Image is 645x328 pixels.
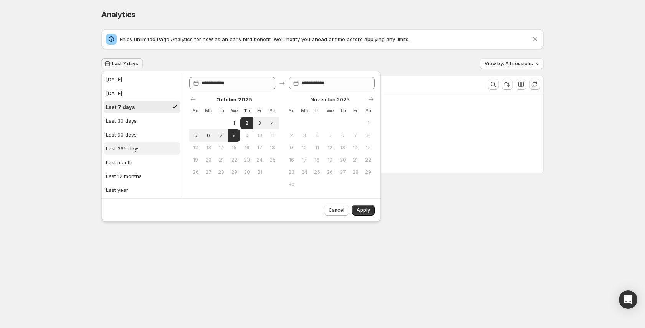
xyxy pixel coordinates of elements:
span: 29 [231,169,237,175]
button: Sort the results [502,79,513,90]
span: Th [243,108,250,114]
span: Last 7 days [112,61,138,67]
button: Wednesday October 1 2025 [228,117,240,129]
th: Tuesday [311,105,323,117]
span: 2 [288,132,295,138]
span: 27 [339,169,346,175]
span: 14 [218,145,225,151]
th: Sunday [285,105,298,117]
span: Apply [357,207,370,213]
span: 19 [192,157,199,163]
th: Friday [253,105,266,117]
span: 17 [301,157,308,163]
button: Friday November 14 2025 [349,142,362,154]
div: Open Intercom Messenger [619,290,637,309]
button: Friday October 24 2025 [253,154,266,166]
button: Start of range Thursday October 2 2025 [240,117,253,129]
div: Last 365 days [106,145,140,152]
span: Mo [301,108,308,114]
button: Monday November 17 2025 [298,154,311,166]
button: Sunday November 9 2025 [285,142,298,154]
button: Friday October 17 2025 [253,142,266,154]
span: 9 [288,145,295,151]
span: 14 [352,145,359,151]
span: 6 [205,132,212,138]
button: Saturday November 22 2025 [362,154,375,166]
span: 25 [314,169,320,175]
div: Last 7 days [106,103,135,111]
th: Wednesday [324,105,336,117]
div: Last 30 days [106,117,137,125]
button: Monday November 10 2025 [298,142,311,154]
button: Tuesday October 7 2025 [215,129,228,142]
button: Sunday November 16 2025 [285,154,298,166]
span: 3 [256,120,263,126]
span: Su [192,108,199,114]
span: Su [288,108,295,114]
span: 19 [327,157,333,163]
button: Friday October 31 2025 [253,166,266,178]
th: Tuesday [215,105,228,117]
button: Wednesday November 26 2025 [324,166,336,178]
span: 23 [243,157,250,163]
span: 9 [243,132,250,138]
span: 2 [243,120,250,126]
button: Show previous month, September 2025 [188,94,198,105]
span: 8 [365,132,372,138]
button: Last year [104,184,180,196]
button: Monday October 13 2025 [202,142,215,154]
button: Wednesday November 12 2025 [324,142,336,154]
button: Show next month, December 2025 [365,94,376,105]
th: Monday [298,105,311,117]
span: 7 [352,132,359,138]
div: Last month [106,158,132,166]
button: Sunday October 19 2025 [189,154,202,166]
button: Last 90 days [104,129,180,141]
button: Sunday November 23 2025 [285,166,298,178]
span: 15 [231,145,237,151]
span: We [231,108,237,114]
span: 31 [256,169,263,175]
button: Search and filter results [488,79,499,90]
span: We [327,108,333,114]
button: Thursday November 20 2025 [336,154,349,166]
th: Sunday [189,105,202,117]
button: Sunday October 26 2025 [189,166,202,178]
span: 1 [231,120,237,126]
span: 12 [192,145,199,151]
button: Friday November 7 2025 [349,129,362,142]
span: 30 [243,169,250,175]
th: Saturday [362,105,375,117]
button: Thursday October 23 2025 [240,154,253,166]
button: Sunday October 5 2025 [189,129,202,142]
button: Last 7 days [104,101,180,113]
button: Monday October 27 2025 [202,166,215,178]
button: Thursday November 6 2025 [336,129,349,142]
span: 28 [218,169,225,175]
div: Last 90 days [106,131,137,138]
span: Tu [218,108,225,114]
th: Saturday [266,105,279,117]
button: Thursday October 16 2025 [240,142,253,154]
span: 26 [192,169,199,175]
button: Last 30 days [104,115,180,127]
button: Last 12 months [104,170,180,182]
button: Friday November 21 2025 [349,154,362,166]
button: Sunday November 30 2025 [285,178,298,191]
span: 18 [314,157,320,163]
span: 16 [288,157,295,163]
span: 20 [205,157,212,163]
button: Cancel [324,205,349,216]
span: Sa [269,108,276,114]
button: Last month [104,156,180,168]
div: Last year [106,186,128,194]
button: Last 7 days [101,58,143,69]
th: Wednesday [228,105,240,117]
span: 5 [327,132,333,138]
th: Monday [202,105,215,117]
span: 15 [365,145,372,151]
span: 25 [269,157,276,163]
span: 7 [218,132,225,138]
div: [DATE] [106,89,122,97]
th: Thursday [336,105,349,117]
